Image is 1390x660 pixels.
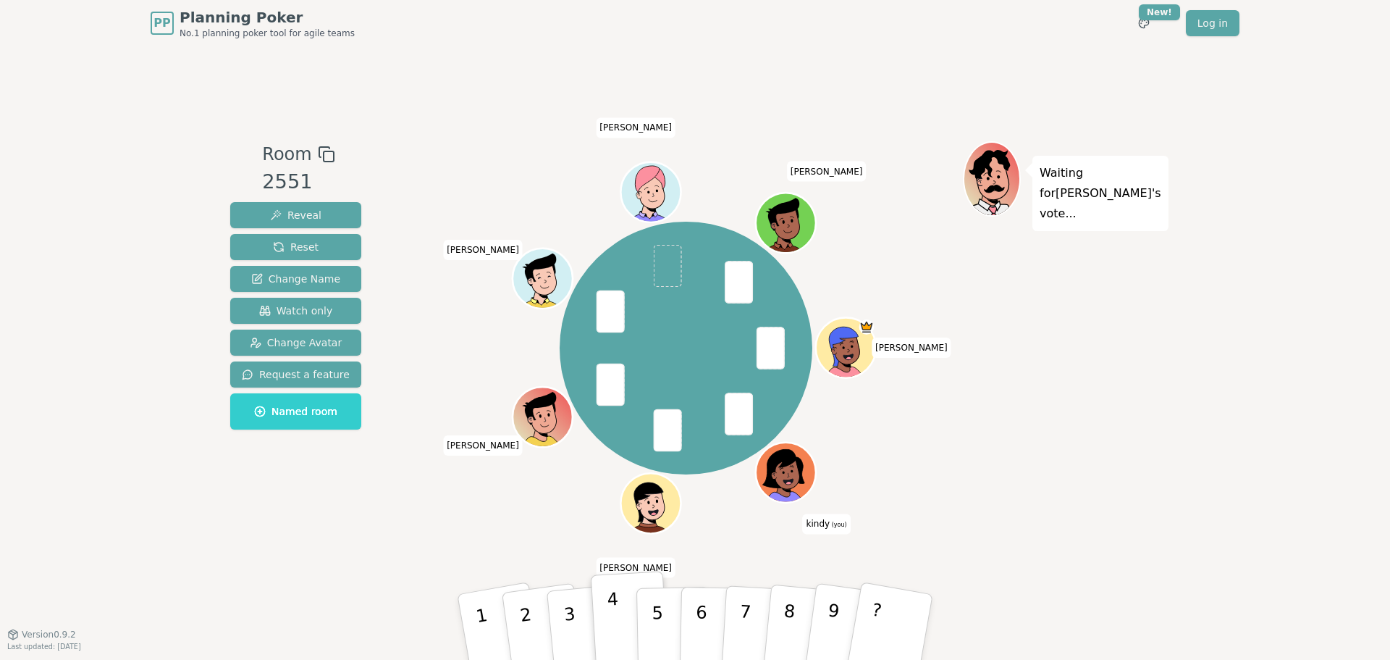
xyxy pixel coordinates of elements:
[180,7,355,28] span: Planning Poker
[443,435,523,456] span: Click to change your name
[1186,10,1239,36] a: Log in
[230,234,361,260] button: Reset
[180,28,355,39] span: No.1 planning poker tool for agile teams
[596,118,675,138] span: Click to change your name
[757,445,814,501] button: Click to change your avatar
[230,202,361,228] button: Reveal
[254,404,337,419] span: Named room
[230,330,361,356] button: Change Avatar
[1131,10,1157,36] button: New!
[230,393,361,430] button: Named room
[262,141,311,167] span: Room
[251,272,340,286] span: Change Name
[803,514,851,535] span: Click to change your name
[270,208,321,222] span: Reveal
[830,522,847,529] span: (you)
[153,14,170,32] span: PP
[872,338,951,358] span: Click to change your name
[787,162,867,182] span: Click to change your name
[250,335,342,350] span: Change Avatar
[443,240,523,260] span: Click to change your name
[7,643,81,651] span: Last updated: [DATE]
[242,367,350,382] span: Request a feature
[22,629,76,640] span: Version 0.9.2
[859,319,874,335] span: Natasha is the host
[1040,163,1161,224] p: Waiting for [PERSON_NAME] 's vote...
[151,7,355,39] a: PPPlanning PokerNo.1 planning poker tool for agile teams
[230,266,361,292] button: Change Name
[596,558,675,578] span: Click to change your name
[230,362,361,388] button: Request a feature
[230,298,361,324] button: Watch only
[273,240,319,254] span: Reset
[1139,4,1180,20] div: New!
[262,167,334,197] div: 2551
[259,304,333,318] span: Watch only
[7,629,76,640] button: Version0.9.2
